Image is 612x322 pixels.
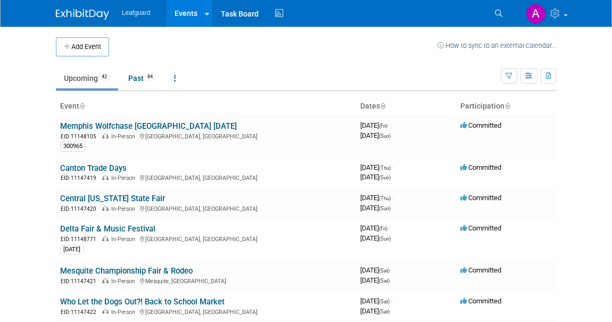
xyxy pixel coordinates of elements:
[360,173,391,181] span: [DATE]
[144,73,156,81] span: 84
[379,309,390,315] span: (Sat)
[111,175,138,181] span: In-Person
[102,278,109,283] img: In-Person Event
[356,97,456,115] th: Dates
[379,165,391,171] span: (Thu)
[56,37,109,56] button: Add Event
[61,236,101,242] span: EID: 11148771
[391,266,393,274] span: -
[60,266,193,276] a: Mesquite Championship Fair & Rodeo
[456,97,556,115] th: Participation
[379,133,391,139] span: (Sun)
[379,175,391,180] span: (Sun)
[61,175,101,181] span: EID: 11147419
[460,194,501,202] span: Committed
[389,224,391,232] span: -
[60,173,352,182] div: [GEOGRAPHIC_DATA], [GEOGRAPHIC_DATA]
[360,297,393,305] span: [DATE]
[460,266,501,274] span: Committed
[460,297,501,305] span: Committed
[122,9,151,16] span: Leafguard
[61,206,101,212] span: EID: 11147420
[111,278,138,285] span: In-Person
[60,297,225,307] a: Who Let the Dogs Out?! Back to School Market
[60,307,352,316] div: [GEOGRAPHIC_DATA], [GEOGRAPHIC_DATA]
[60,224,155,234] a: Delta Fair & Music Festival
[102,309,109,314] img: In-Person Event
[379,205,391,211] span: (Sun)
[60,121,237,131] a: Memphis Wolfchase [GEOGRAPHIC_DATA] [DATE]
[360,234,391,242] span: [DATE]
[379,236,391,242] span: (Sun)
[102,205,109,211] img: In-Person Event
[111,133,138,140] span: In-Person
[505,102,510,110] a: Sort by Participation Type
[379,123,387,129] span: (Fri)
[379,226,387,232] span: (Fri)
[437,42,556,49] a: How to sync to an external calendar...
[526,4,546,24] img: Arlene Duncan
[460,224,501,232] span: Committed
[98,73,110,81] span: 42
[379,278,390,284] span: (Sat)
[360,224,391,232] span: [DATE]
[360,204,391,212] span: [DATE]
[360,163,394,171] span: [DATE]
[60,142,86,151] div: 300965
[60,276,352,285] div: Mesquite, [GEOGRAPHIC_DATA]
[60,234,352,243] div: [GEOGRAPHIC_DATA], [GEOGRAPHIC_DATA]
[360,307,390,315] span: [DATE]
[392,194,394,202] span: -
[61,309,101,315] span: EID: 11147422
[102,236,109,241] img: In-Person Event
[60,245,84,254] div: [DATE]
[360,266,393,274] span: [DATE]
[60,194,165,203] a: Central [US_STATE] State Fair
[79,102,85,110] a: Sort by Event Name
[391,297,393,305] span: -
[379,299,390,304] span: (Sat)
[360,131,391,139] span: [DATE]
[61,278,101,284] span: EID: 11147421
[111,205,138,212] span: In-Person
[379,268,390,274] span: (Sat)
[56,68,118,88] a: Upcoming42
[120,68,164,88] a: Past84
[460,163,501,171] span: Committed
[379,195,391,201] span: (Thu)
[360,121,391,129] span: [DATE]
[380,102,385,110] a: Sort by Start Date
[60,204,352,213] div: [GEOGRAPHIC_DATA], [GEOGRAPHIC_DATA]
[56,97,356,115] th: Event
[56,9,109,20] img: ExhibitDay
[61,134,101,139] span: EID: 11148105
[389,121,391,129] span: -
[392,163,394,171] span: -
[360,194,394,202] span: [DATE]
[360,276,390,284] span: [DATE]
[460,121,501,129] span: Committed
[60,131,352,141] div: [GEOGRAPHIC_DATA], [GEOGRAPHIC_DATA]
[102,133,109,138] img: In-Person Event
[111,236,138,243] span: In-Person
[102,175,109,180] img: In-Person Event
[60,163,127,173] a: Canton Trade Days
[111,309,138,316] span: In-Person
